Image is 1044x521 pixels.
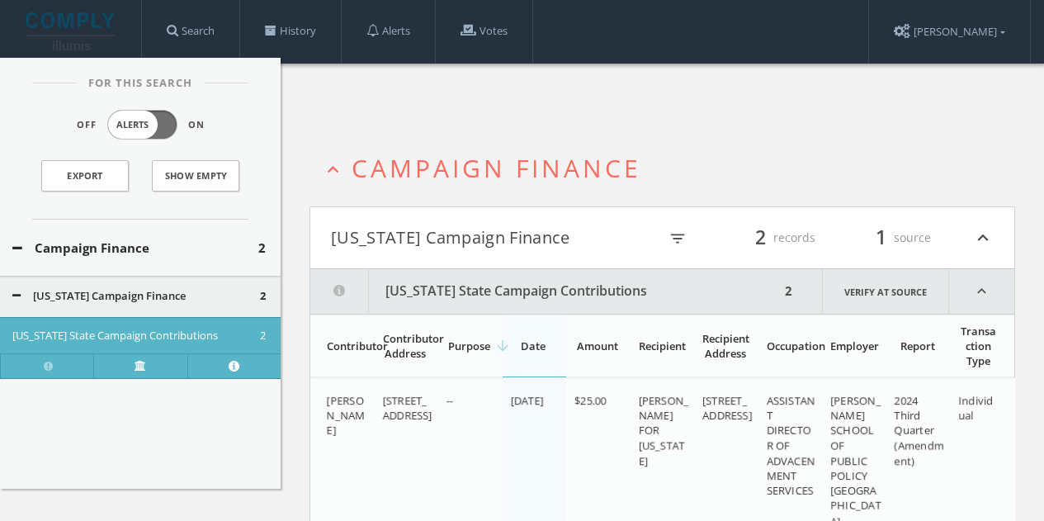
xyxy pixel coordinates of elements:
span: [STREET_ADDRESS] [702,393,752,423]
div: Recipient [639,339,685,353]
span: 2 [260,288,266,305]
i: filter_list [668,230,687,248]
div: 2 [780,269,797,314]
button: expand_lessCampaign Finance [322,154,1015,182]
span: [PERSON_NAME] FOR [US_STATE] [639,393,689,468]
div: records [716,224,815,252]
span: 2024 Third Quarter (Amendment) [895,393,944,468]
span: Campaign Finance [352,151,641,185]
span: Individual [958,393,993,423]
div: Recipient Address [702,331,749,361]
span: [STREET_ADDRESS] [383,393,432,423]
span: 2 [260,328,266,344]
span: 1 [868,223,894,252]
div: source [832,224,931,252]
i: expand_less [322,159,344,181]
div: Employer [830,339,876,353]
div: Amount [574,339,621,353]
span: Off [77,118,97,132]
span: [DATE] [511,393,544,408]
button: Show Empty [152,160,239,192]
div: Transaction Type [958,324,998,368]
i: arrow_downward [494,338,511,354]
i: expand_less [972,224,994,252]
div: Date [511,339,557,353]
div: Contributor Address [383,331,429,361]
button: [US_STATE] State Campaign Contributions [12,328,260,344]
span: On [188,118,205,132]
span: 2 [258,239,266,258]
div: Report [895,339,941,353]
button: [US_STATE] Campaign Finance [12,288,260,305]
span: ASSISTANT DIRECTOR OF ADVACENMENT SERVICES [767,393,815,498]
span: [PERSON_NAME] [327,393,366,438]
span: For This Search [76,75,205,92]
img: illumis [26,12,118,50]
div: Contributor [327,339,365,353]
button: Campaign Finance [12,239,258,258]
i: expand_less [949,269,1014,314]
a: Verify at source [822,269,949,314]
div: Occupation [767,339,813,353]
span: $25.00 [574,393,607,408]
span: -- [446,393,453,408]
span: 2 [748,223,773,252]
button: [US_STATE] Campaign Finance [331,224,658,252]
div: Purpose [446,339,493,353]
a: Verify at source [93,353,187,378]
button: [US_STATE] State Campaign Contributions [310,269,780,314]
a: Export [41,160,129,192]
